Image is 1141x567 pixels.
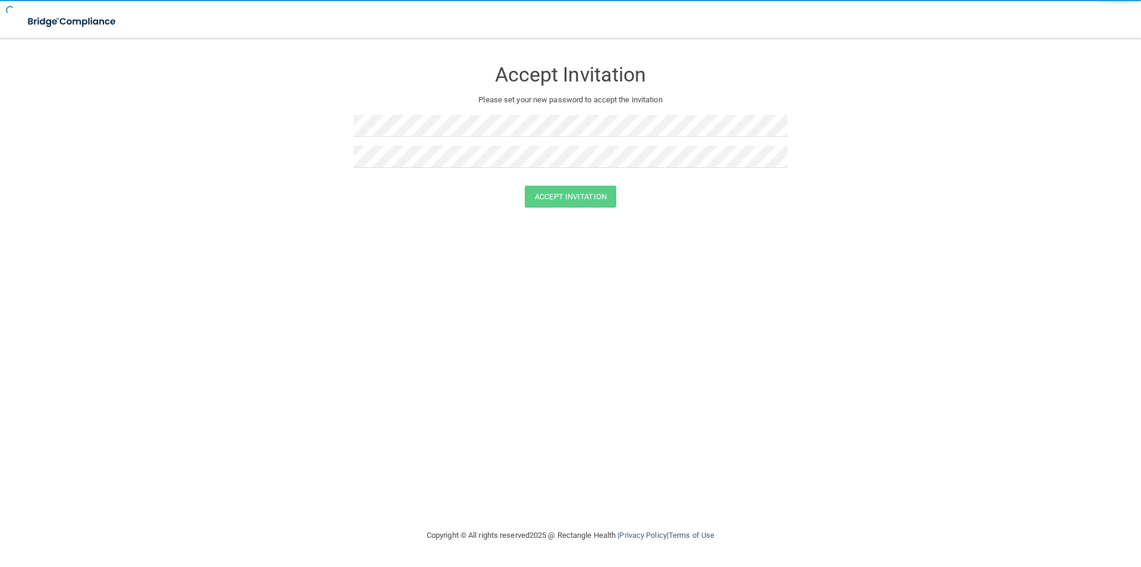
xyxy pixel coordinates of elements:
p: Please set your new password to accept the invitation [363,93,778,107]
button: Accept Invitation [525,186,616,208]
a: Terms of Use [669,531,714,540]
h3: Accept Invitation [354,64,787,86]
img: bridge_compliance_login_screen.278c3ca4.svg [18,10,127,34]
div: Copyright © All rights reserved 2025 @ Rectangle Health | | [354,516,787,555]
a: Privacy Policy [619,531,666,540]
